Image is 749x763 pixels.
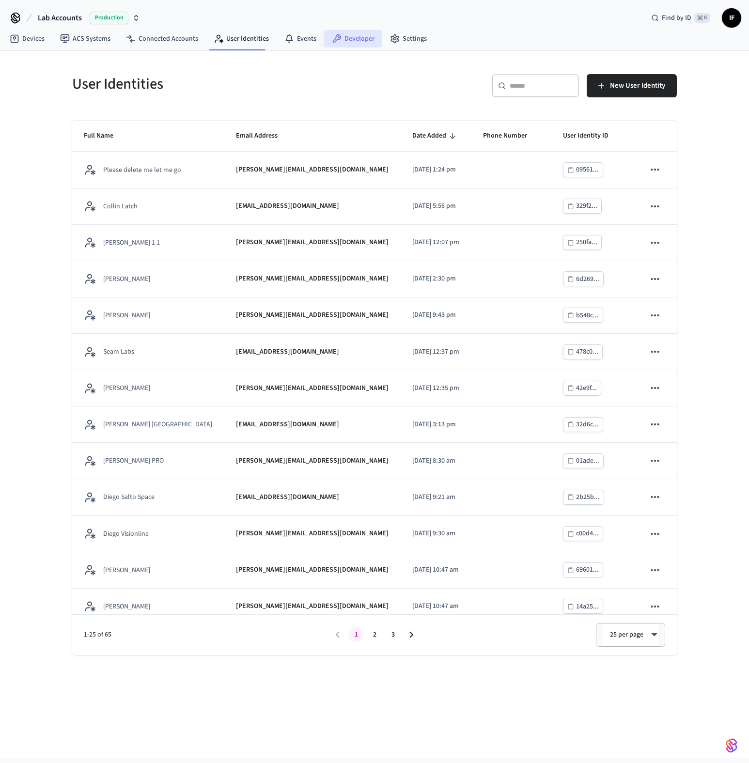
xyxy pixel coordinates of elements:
[206,30,277,47] a: User Identities
[576,236,597,249] div: 250fa...
[236,456,389,466] p: [PERSON_NAME][EMAIL_ADDRESS][DOMAIN_NAME]
[576,200,597,212] div: 329f2...
[103,492,155,502] p: Diego Salto Space
[103,383,150,393] p: [PERSON_NAME]
[90,12,128,24] span: Production
[587,74,677,97] button: New User Identity
[563,162,603,177] button: 09561...
[412,310,459,320] p: [DATE] 9:43 pm
[412,492,459,502] p: [DATE] 9:21 am
[72,74,369,94] h5: User Identities
[118,30,206,47] a: Connected Accounts
[563,599,603,614] button: 14a25...
[563,128,621,143] span: User Identity ID
[563,526,603,541] button: c00d4...
[103,602,150,611] p: [PERSON_NAME]
[662,13,691,23] span: Find by ID
[236,165,389,175] p: [PERSON_NAME][EMAIL_ADDRESS][DOMAIN_NAME]
[576,382,597,394] div: 42e9f...
[348,627,364,642] button: page 1
[412,128,459,143] span: Date Added
[412,165,459,175] p: [DATE] 1:24 pm
[236,529,389,539] p: [PERSON_NAME][EMAIL_ADDRESS][DOMAIN_NAME]
[576,528,599,540] div: c00d4...
[412,347,459,357] p: [DATE] 12:37 pm
[328,627,421,642] nav: pagination navigation
[563,562,603,577] button: 69601...
[103,274,150,284] p: [PERSON_NAME]
[576,601,599,613] div: 14a25...
[412,420,459,430] p: [DATE] 3:13 pm
[236,565,389,575] p: [PERSON_NAME][EMAIL_ADDRESS][DOMAIN_NAME]
[576,491,600,503] div: 2b25b...
[483,128,540,143] span: Phone Number
[563,490,604,505] button: 2b25b...
[103,311,150,320] p: [PERSON_NAME]
[726,738,737,753] img: SeamLogoGradient.69752ec5.svg
[236,128,290,143] span: Email Address
[236,237,389,248] p: [PERSON_NAME][EMAIL_ADDRESS][DOMAIN_NAME]
[576,455,599,467] div: 01ade...
[236,310,389,320] p: [PERSON_NAME][EMAIL_ADDRESS][DOMAIN_NAME]
[404,627,419,642] button: Go to next page
[412,565,459,575] p: [DATE] 10:47 am
[52,30,118,47] a: ACS Systems
[576,346,598,358] div: 478c0...
[103,420,212,429] p: [PERSON_NAME] [GEOGRAPHIC_DATA]
[412,456,459,466] p: [DATE] 8:30 am
[694,13,710,23] span: ⌘ K
[236,492,339,502] p: [EMAIL_ADDRESS][DOMAIN_NAME]
[643,9,718,27] div: Find by ID⌘ K
[103,347,134,357] p: Seam Labs
[412,237,459,248] p: [DATE] 12:07 pm
[576,273,599,285] div: 6d269...
[412,201,459,211] p: [DATE] 5:56 pm
[103,165,181,175] p: Please delete me let me go
[236,383,389,393] p: [PERSON_NAME][EMAIL_ADDRESS][DOMAIN_NAME]
[576,310,599,322] div: b548c...
[236,274,389,284] p: [PERSON_NAME][EMAIL_ADDRESS][DOMAIN_NAME]
[576,419,599,431] div: 32d6c...
[84,128,126,143] span: Full Name
[563,453,604,468] button: 01ade...
[236,347,339,357] p: [EMAIL_ADDRESS][DOMAIN_NAME]
[563,271,604,286] button: 6d269...
[38,12,82,24] span: Lab Accounts
[103,456,164,466] p: [PERSON_NAME] PRO
[103,565,150,575] p: [PERSON_NAME]
[602,623,659,646] div: 25 per page
[103,238,160,248] p: [PERSON_NAME] 1 1
[236,420,339,430] p: [EMAIL_ADDRESS][DOMAIN_NAME]
[324,30,382,47] a: Developer
[236,201,339,211] p: [EMAIL_ADDRESS][DOMAIN_NAME]
[412,274,459,284] p: [DATE] 2:30 pm
[563,308,603,323] button: b548c...
[563,417,603,432] button: 32d6c...
[236,601,389,611] p: [PERSON_NAME][EMAIL_ADDRESS][DOMAIN_NAME]
[563,235,602,250] button: 250fa...
[576,164,599,176] div: 09561...
[385,627,401,642] button: Go to page 3
[103,529,149,539] p: Diego Visionline
[576,564,599,576] div: 69601...
[103,202,138,211] p: Collin Latch
[2,30,52,47] a: Devices
[610,79,665,92] span: New User Identity
[382,30,435,47] a: Settings
[367,627,382,642] button: Go to page 2
[412,383,459,393] p: [DATE] 12:35 pm
[563,199,602,214] button: 329f2...
[412,601,459,611] p: [DATE] 10:47 am
[563,381,601,396] button: 42e9f...
[723,9,740,27] span: IF
[722,8,741,28] button: IF
[412,529,459,539] p: [DATE] 9:30 am
[563,344,603,359] button: 478c0...
[84,630,328,640] span: 1-25 of 65
[277,30,324,47] a: Events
